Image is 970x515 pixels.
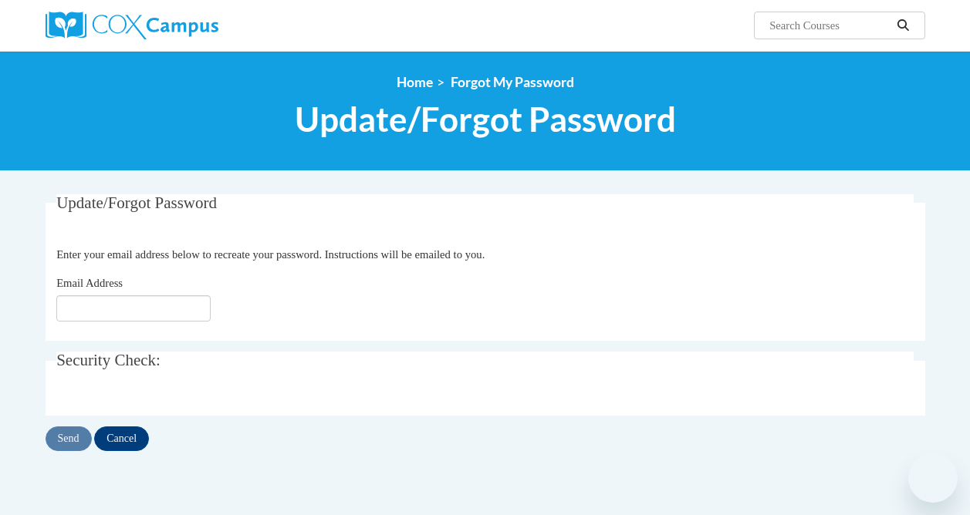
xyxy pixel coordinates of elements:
[451,74,574,90] span: Forgot My Password
[397,74,433,90] a: Home
[56,351,161,369] span: Security Check:
[56,194,217,212] span: Update/Forgot Password
[94,426,149,451] input: Cancel
[46,12,323,39] a: Cox Campus
[908,453,958,503] iframe: Button to launch messaging window
[295,99,676,140] span: Update/Forgot Password
[46,12,218,39] img: Cox Campus
[56,248,485,261] span: Enter your email address below to recreate your password. Instructions will be emailed to you.
[56,295,211,321] input: Email
[891,16,914,35] button: Search
[56,277,123,289] span: Email Address
[768,16,891,35] input: Search Courses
